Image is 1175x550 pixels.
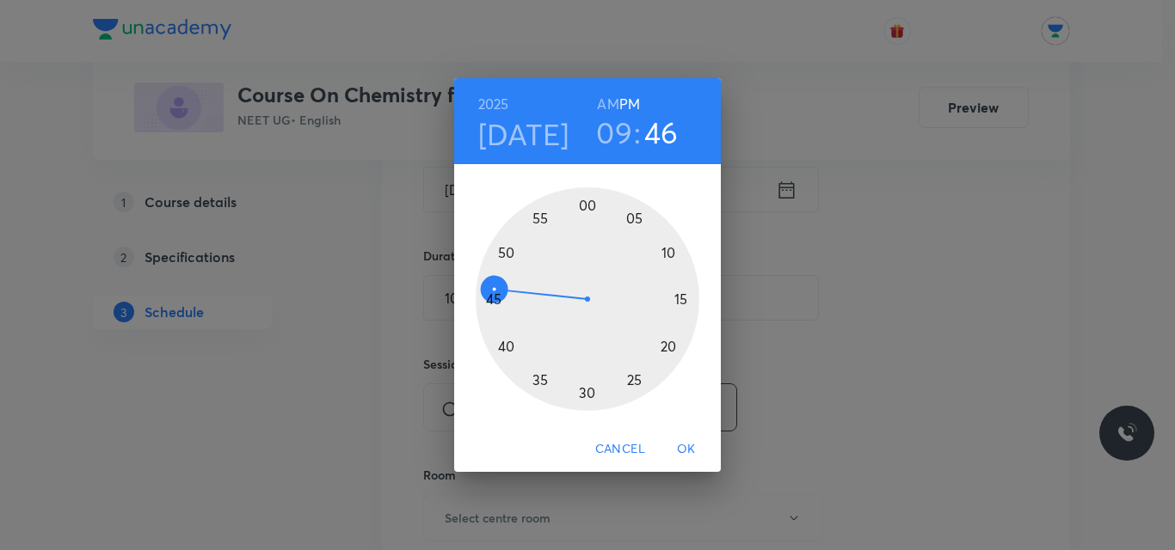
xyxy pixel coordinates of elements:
h3: : [634,114,641,150]
span: Cancel [595,438,645,460]
button: [DATE] [478,116,569,152]
button: Cancel [588,433,652,465]
button: AM [597,92,618,116]
button: 2025 [478,92,509,116]
button: 46 [644,114,679,150]
button: OK [659,433,714,465]
span: OK [666,438,707,460]
button: 09 [596,114,632,150]
button: PM [619,92,640,116]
